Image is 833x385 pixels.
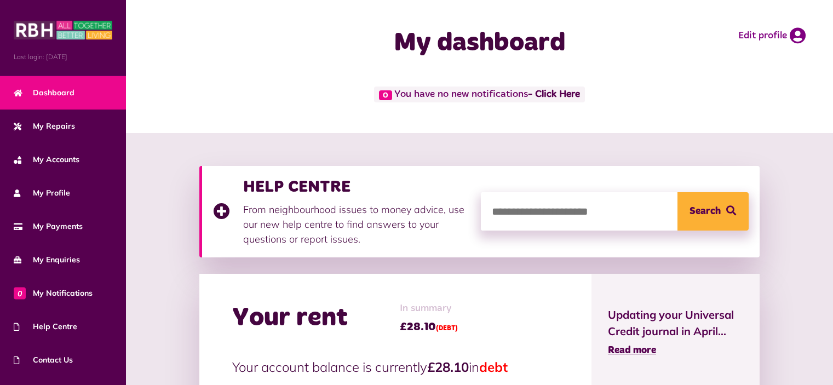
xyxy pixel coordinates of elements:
[677,192,749,231] button: Search
[436,325,458,332] span: (DEBT)
[14,154,79,165] span: My Accounts
[243,177,470,197] h3: HELP CENTRE
[314,27,646,59] h1: My dashboard
[14,321,77,332] span: Help Centre
[14,354,73,366] span: Contact Us
[738,27,806,44] a: Edit profile
[14,287,26,299] span: 0
[608,346,656,355] span: Read more
[14,87,74,99] span: Dashboard
[528,90,580,100] a: - Click Here
[374,87,585,102] span: You have no new notifications
[608,307,743,358] a: Updating your Universal Credit journal in April... Read more
[14,288,93,299] span: My Notifications
[243,202,470,246] p: From neighbourhood issues to money advice, use our new help centre to find answers to your questi...
[479,359,508,375] span: debt
[14,254,80,266] span: My Enquiries
[379,90,392,100] span: 0
[400,301,458,316] span: In summary
[14,187,70,199] span: My Profile
[232,357,559,377] p: Your account balance is currently in
[690,192,721,231] span: Search
[400,319,458,335] span: £28.10
[232,302,348,334] h2: Your rent
[608,307,743,340] span: Updating your Universal Credit journal in April...
[14,19,112,41] img: MyRBH
[427,359,469,375] strong: £28.10
[14,52,112,62] span: Last login: [DATE]
[14,221,83,232] span: My Payments
[14,120,75,132] span: My Repairs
